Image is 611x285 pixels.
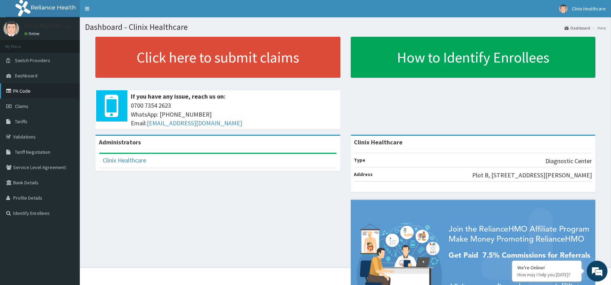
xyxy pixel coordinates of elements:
a: Click here to submit claims [95,37,340,78]
b: If you have any issue, reach us on: [131,92,226,100]
div: Chat with us now [36,39,117,48]
b: Address [354,171,373,177]
p: Plot B, [STREET_ADDRESS][PERSON_NAME] [472,171,592,180]
a: Dashboard [565,25,590,31]
p: Clinix Healthcare [24,23,71,29]
h1: Dashboard - Clinix Healthcare [85,23,606,32]
b: Administrators [99,138,141,146]
a: Online [24,31,41,36]
span: Tariff Negotiation [15,149,50,155]
b: Type [354,157,366,163]
a: Clinix Healthcare [103,156,146,164]
div: We're Online! [517,265,576,271]
span: Dashboard [15,73,37,79]
span: Tariffs [15,118,27,125]
li: Here [591,25,606,31]
p: Diagnostic Center [545,157,592,166]
span: We're online! [40,87,96,158]
span: 0700 7354 2623 WhatsApp: [PHONE_NUMBER] Email: [131,101,337,128]
img: d_794563401_company_1708531726252_794563401 [13,35,28,52]
div: Minimize live chat window [114,3,130,20]
p: How may I help you today? [517,272,576,278]
span: Switch Providers [15,57,50,64]
textarea: Type your message and hit 'Enter' [3,190,132,214]
strong: Clinix Healthcare [354,138,403,146]
span: Clinix Healthcare [572,6,606,12]
img: User Image [559,5,568,13]
img: User Image [3,21,19,36]
a: How to Identify Enrollees [351,37,596,78]
a: [EMAIL_ADDRESS][DOMAIN_NAME] [147,119,242,127]
span: Claims [15,103,28,109]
